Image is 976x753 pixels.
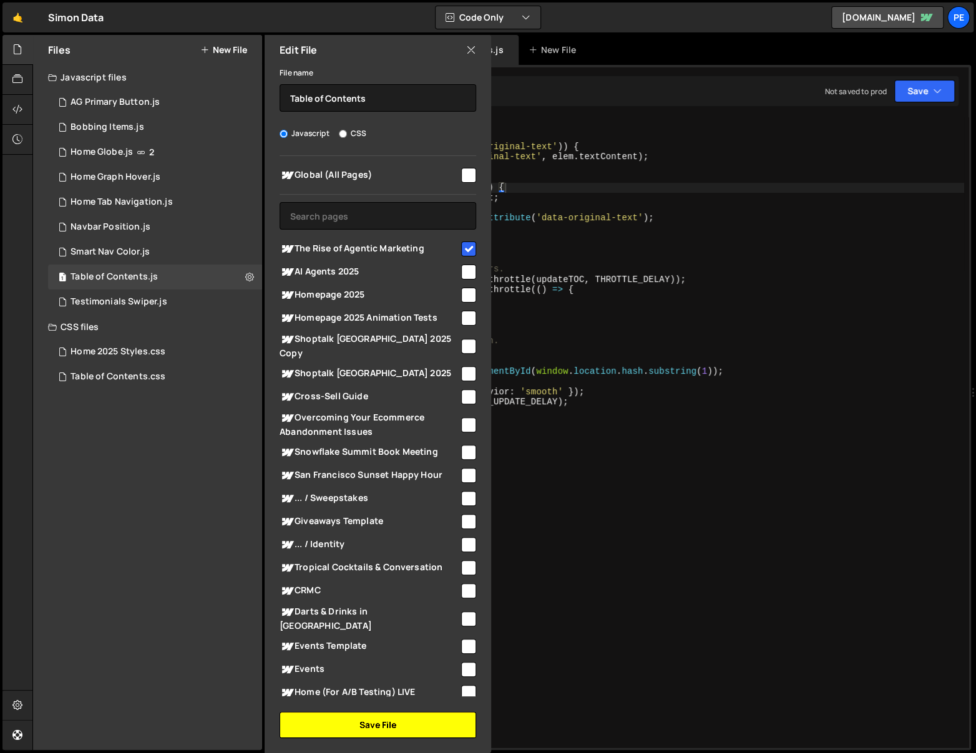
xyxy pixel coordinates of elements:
input: Search pages [280,202,476,230]
div: 16753/45990.js [48,90,262,115]
a: 🤙 [2,2,33,32]
span: 2 [149,147,154,157]
h2: Files [48,43,71,57]
span: ... / Identity [280,537,459,552]
div: Navbar Position.js [71,221,150,233]
span: Giveaways Template [280,514,459,529]
span: Global (All Pages) [280,168,459,183]
span: Shoptalk [GEOGRAPHIC_DATA] 2025 [280,366,459,381]
div: 16753/46062.js [48,190,262,215]
label: CSS [339,127,366,140]
div: 16753/45758.js [48,165,262,190]
span: Events Template [280,639,459,654]
span: Events [280,662,459,677]
div: 16753/45792.js [48,289,262,314]
div: 16753/46419.css [48,364,262,389]
div: Table of Contents.js [71,271,158,283]
input: CSS [339,130,347,138]
div: Bobbing Items.js [71,122,144,133]
div: Table of Contents.css [71,371,165,382]
span: The Rise of Agentic Marketing [280,241,459,256]
button: Code Only [436,6,540,29]
div: CSS files [33,314,262,339]
div: Home Tab Navigation.js [71,197,173,208]
div: Simon Data [48,10,104,25]
input: Name [280,84,476,112]
div: New File [529,44,581,56]
div: 16753/46418.js [48,265,262,289]
div: Home 2025 Styles.css [71,346,165,357]
button: New File [200,45,247,55]
label: Javascript [280,127,329,140]
span: ... / Sweepstakes [280,491,459,506]
a: Pe [947,6,970,29]
div: 16753/46074.js [48,240,262,265]
div: AG Primary Button.js [71,97,160,108]
a: [DOMAIN_NAME] [831,6,944,29]
span: Overcoming Your Ecommerce Abandonment Issues [280,411,459,438]
span: Home (For A/B Testing) LIVE [280,685,459,700]
div: Not saved to prod [824,86,887,97]
div: Home Globe.js [71,147,133,158]
span: AI Agents 2025 [280,265,459,279]
span: Darts & Drinks in [GEOGRAPHIC_DATA] [280,605,459,632]
div: 16753/46225.js [48,215,262,240]
button: Save [894,80,955,102]
div: 16753/46016.js [48,140,262,165]
div: Home Graph Hover.js [71,172,160,183]
div: Javascript files [33,65,262,90]
span: CRMC [280,583,459,598]
span: 1 [59,273,66,283]
label: File name [280,67,313,79]
span: Homepage 2025 Animation Tests [280,311,459,326]
span: Tropical Cocktails & Conversation [280,560,459,575]
span: San Francisco Sunset Happy Hour [280,468,459,483]
span: Homepage 2025 [280,288,459,303]
button: Save File [280,712,476,738]
span: Snowflake Summit Book Meeting [280,445,459,460]
div: 16753/45793.css [48,339,262,364]
div: Smart Nav Color.js [71,246,150,258]
h2: Edit File [280,43,317,57]
div: 16753/46060.js [48,115,262,140]
span: Cross-Sell Guide [280,389,459,404]
span: Shoptalk [GEOGRAPHIC_DATA] 2025 Copy [280,332,459,359]
input: Javascript [280,130,288,138]
div: Testimonials Swiper.js [71,296,167,308]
